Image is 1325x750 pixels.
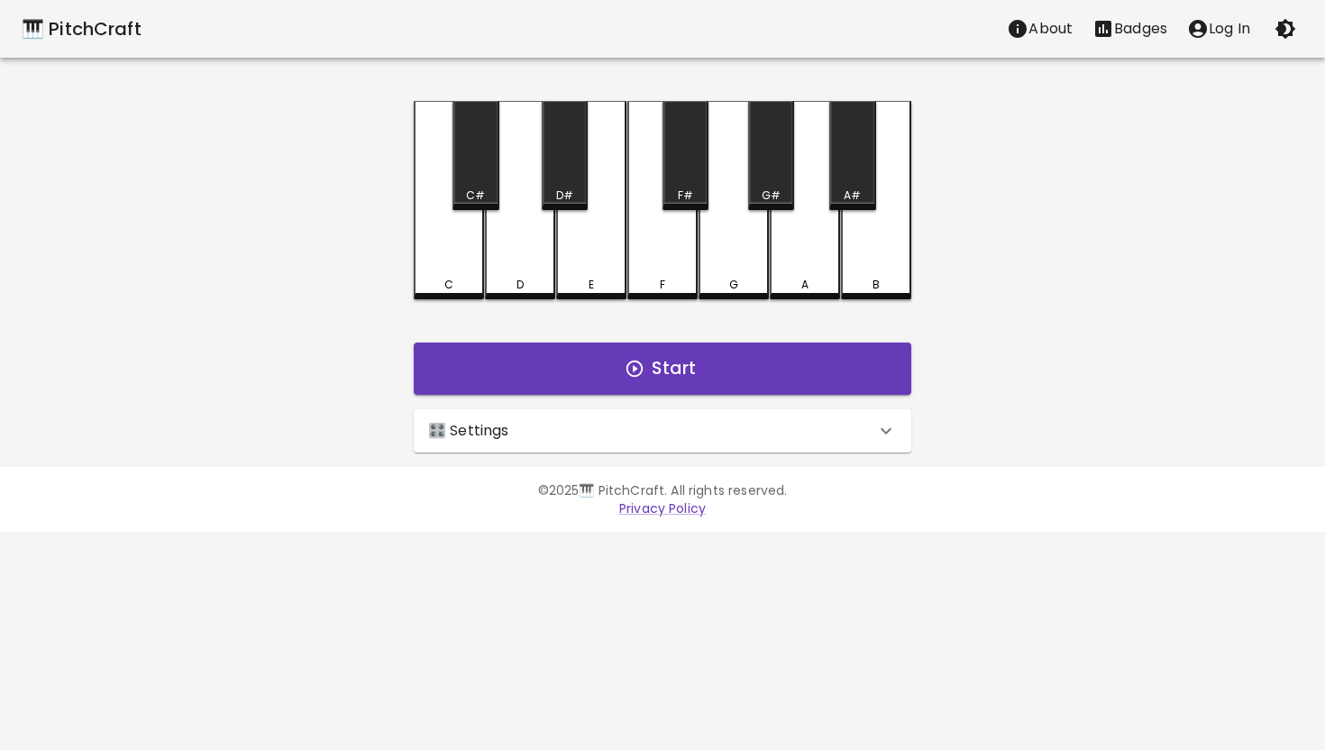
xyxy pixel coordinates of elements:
[1083,11,1177,47] button: Stats
[873,277,880,293] div: B
[1028,18,1073,40] p: About
[997,11,1083,47] button: About
[143,481,1182,499] p: © 2025 🎹 PitchCraft. All rights reserved.
[466,187,485,204] div: C#
[556,187,573,204] div: D#
[414,409,911,453] div: 🎛️ Settings
[22,14,142,43] a: 🎹 PitchCraft
[516,277,524,293] div: D
[428,420,509,442] p: 🎛️ Settings
[619,499,706,517] a: Privacy Policy
[1209,18,1250,40] p: Log In
[678,187,693,204] div: F#
[729,277,738,293] div: G
[414,343,911,395] button: Start
[444,277,453,293] div: C
[1114,18,1167,40] p: Badges
[844,187,861,204] div: A#
[1177,11,1260,47] button: account of current user
[762,187,781,204] div: G#
[801,277,809,293] div: A
[660,277,665,293] div: F
[589,277,594,293] div: E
